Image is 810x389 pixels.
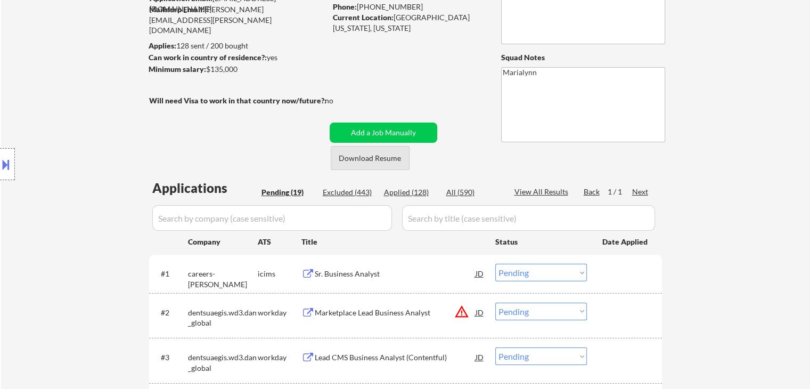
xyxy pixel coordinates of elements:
strong: Mailslurp Email: [149,5,204,14]
div: Lead CMS Business Analyst (Contentful) [315,352,476,363]
div: #3 [161,352,179,363]
div: All (590) [446,187,500,198]
div: Title [301,237,485,247]
div: Applications [152,182,258,194]
div: Sr. Business Analyst [315,269,476,279]
div: dentsuaegis.wd3.dan_global [188,307,258,328]
strong: Phone: [333,2,357,11]
div: 1 / 1 [608,187,632,197]
input: Search by company (case sensitive) [152,205,392,231]
div: Back [584,187,601,197]
input: Search by title (case sensitive) [402,205,655,231]
div: Pending (19) [261,187,315,198]
strong: Can work in country of residence?: [149,53,267,62]
div: Date Applied [602,237,649,247]
div: View All Results [514,187,571,197]
button: Add a Job Manually [330,123,437,143]
div: careers-[PERSON_NAME] [188,269,258,289]
div: #2 [161,307,179,318]
div: Applied (128) [384,187,437,198]
div: [PERSON_NAME][EMAIL_ADDRESS][PERSON_NAME][DOMAIN_NAME] [149,4,326,36]
div: workday [258,307,301,318]
div: [PHONE_NUMBER] [333,2,484,12]
strong: Current Location: [333,13,394,22]
div: Next [632,187,649,197]
div: Squad Notes [501,52,665,63]
div: Excluded (443) [323,187,376,198]
div: $135,000 [149,64,326,75]
strong: Will need Visa to work in that country now/future?: [149,96,326,105]
div: Status [495,232,587,251]
div: JD [474,303,485,322]
div: no [325,95,355,106]
div: icims [258,269,301,279]
div: workday [258,352,301,363]
div: dentsuaegis.wd3.dan_global [188,352,258,373]
div: [GEOGRAPHIC_DATA][US_STATE], [US_STATE] [333,12,484,33]
div: Marketplace Lead Business Analyst [315,307,476,318]
div: JD [474,347,485,367]
div: 128 sent / 200 bought [149,40,326,51]
div: yes [149,52,323,63]
strong: Minimum salary: [149,64,206,74]
div: #1 [161,269,179,279]
div: JD [474,264,485,283]
div: ATS [258,237,301,247]
strong: Applies: [149,41,176,50]
button: Download Resume [331,146,410,170]
button: warning_amber [454,304,469,319]
div: Company [188,237,258,247]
